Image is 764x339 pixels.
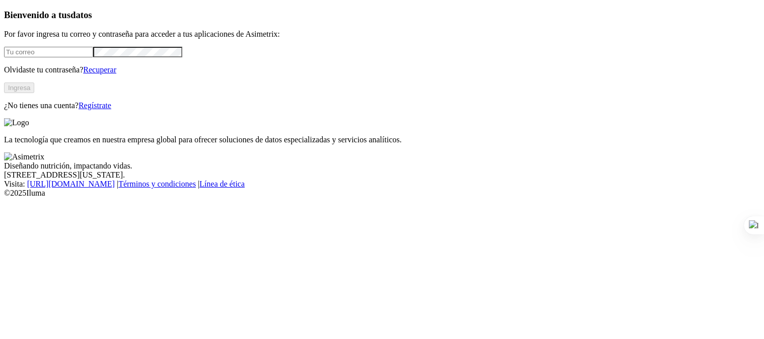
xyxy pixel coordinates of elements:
div: [STREET_ADDRESS][US_STATE]. [4,171,760,180]
a: Línea de ética [199,180,245,188]
p: Por favor ingresa tu correo y contraseña para acceder a tus aplicaciones de Asimetrix: [4,30,760,39]
div: © 2025 Iluma [4,189,760,198]
a: Regístrate [79,101,111,110]
p: Olvidaste tu contraseña? [4,65,760,74]
img: Asimetrix [4,152,44,161]
a: [URL][DOMAIN_NAME] [27,180,115,188]
div: Diseñando nutrición, impactando vidas. [4,161,760,171]
input: Tu correo [4,47,93,57]
p: La tecnología que creamos en nuestra empresa global para ofrecer soluciones de datos especializad... [4,135,760,144]
span: datos [71,10,92,20]
a: Recuperar [83,65,116,74]
img: Logo [4,118,29,127]
p: ¿No tienes una cuenta? [4,101,760,110]
button: Ingresa [4,82,34,93]
div: Visita : | | [4,180,760,189]
a: Términos y condiciones [118,180,196,188]
h3: Bienvenido a tus [4,10,760,21]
